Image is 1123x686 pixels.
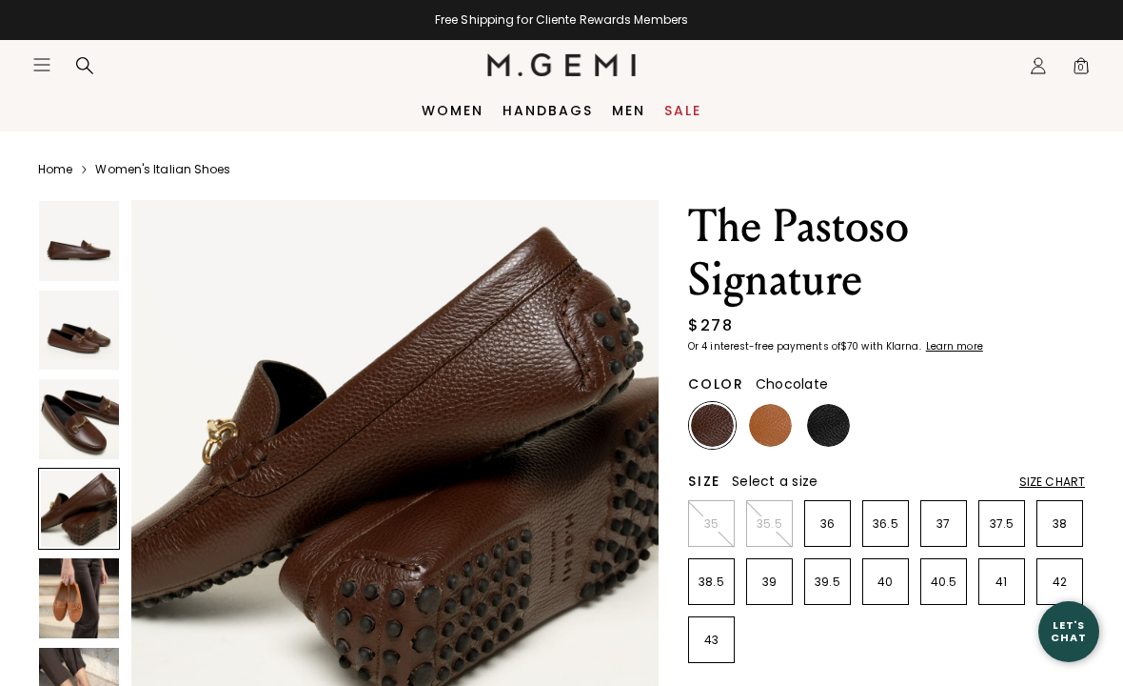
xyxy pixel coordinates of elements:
img: The Pastoso Signature [39,201,119,281]
p: 37.5 [979,516,1024,532]
img: M.Gemi [487,53,637,76]
img: The Pastoso Signature [39,379,119,459]
a: Handbags [502,103,593,118]
klarna-placement-style-amount: $70 [840,339,858,353]
img: Black [807,404,850,447]
h2: Color [688,376,744,392]
p: 37 [921,516,966,532]
a: Men [612,103,645,118]
a: Sale [664,103,701,118]
p: 43 [689,633,734,648]
a: Home [38,162,72,177]
p: 40 [863,575,908,590]
div: Size Chart [1019,474,1085,490]
a: Women [422,103,483,118]
p: 35 [689,516,734,532]
div: $278 [688,314,733,337]
p: 35.5 [747,516,792,532]
p: 41 [979,575,1024,590]
p: 40.5 [921,575,966,590]
p: 38.5 [689,575,734,590]
span: Chocolate [756,374,828,393]
img: Tan [749,404,792,447]
p: 36 [805,516,850,532]
p: 39.5 [805,575,850,590]
klarna-placement-style-cta: Learn more [926,339,983,353]
p: 42 [1037,575,1082,590]
span: 0 [1072,60,1091,79]
img: Chocolate [691,404,734,447]
klarna-placement-style-body: with Klarna [861,339,923,353]
span: Select a size [732,472,818,491]
h2: Size [688,474,720,489]
p: 39 [747,575,792,590]
button: Open site menu [32,55,51,74]
a: Learn more [924,341,983,353]
img: The Pastoso Signature [39,558,119,638]
a: Women's Italian Shoes [95,162,230,177]
p: 38 [1037,516,1082,532]
h1: The Pastoso Signature [688,200,1085,307]
img: The Pastoso Signature [39,291,119,371]
p: 36.5 [863,516,908,532]
div: Let's Chat [1038,619,1099,643]
klarna-placement-style-body: Or 4 interest-free payments of [688,339,840,353]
